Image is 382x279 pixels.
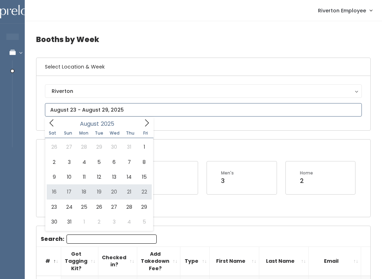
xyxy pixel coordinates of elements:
span: August 15, 2025 [137,170,151,184]
span: Mon [76,131,92,135]
span: Thu [122,131,138,135]
span: August 8, 2025 [137,155,151,170]
span: July 26, 2025 [47,139,62,154]
span: August 17, 2025 [62,184,76,199]
span: July 27, 2025 [62,139,76,154]
span: Sun [60,131,76,135]
span: August 20, 2025 [107,184,122,199]
span: August 30, 2025 [47,214,62,229]
span: August 22, 2025 [137,184,151,199]
span: August 27, 2025 [107,200,122,214]
div: 2 [300,176,313,185]
span: September 3, 2025 [107,214,122,229]
span: August 7, 2025 [122,155,137,170]
span: July 30, 2025 [107,139,122,154]
span: August 9, 2025 [47,170,62,184]
div: Riverton [52,87,355,95]
span: August 23, 2025 [47,200,62,214]
input: Search: [66,235,157,244]
button: Riverton [45,84,362,98]
span: July 28, 2025 [77,139,92,154]
span: Fri [138,131,154,135]
input: August 23 - August 29, 2025 [45,103,362,117]
span: August 3, 2025 [62,155,76,170]
span: September 1, 2025 [77,214,92,229]
span: August 12, 2025 [92,170,106,184]
span: August 5, 2025 [92,155,106,170]
span: August 13, 2025 [107,170,122,184]
div: Men's [221,170,234,176]
span: August 4, 2025 [77,155,92,170]
span: August 26, 2025 [92,200,106,214]
span: Riverton Employee [318,7,366,14]
th: Email: activate to sort column ascending [309,247,361,276]
h4: Booths by Week [36,30,371,49]
span: August [80,121,99,127]
span: Wed [107,131,122,135]
span: August 19, 2025 [92,184,106,199]
span: August 11, 2025 [77,170,92,184]
span: August 16, 2025 [47,184,62,199]
input: Year [99,119,120,128]
span: August 25, 2025 [77,200,92,214]
span: August 21, 2025 [122,184,137,199]
label: Search: [41,235,157,244]
th: #: activate to sort column descending [36,247,61,276]
th: Got Tagging Kit?: activate to sort column ascending [61,247,98,276]
span: August 28, 2025 [122,200,137,214]
span: Tue [91,131,107,135]
span: September 4, 2025 [122,214,137,229]
span: August 1, 2025 [137,139,151,154]
a: Riverton Employee [311,3,379,18]
span: August 6, 2025 [107,155,122,170]
span: August 18, 2025 [77,184,92,199]
th: Add Takedown Fee?: activate to sort column ascending [137,247,180,276]
span: August 2, 2025 [47,155,62,170]
th: Last Name: activate to sort column ascending [259,247,309,276]
span: Sat [45,131,60,135]
span: July 29, 2025 [92,139,106,154]
span: July 31, 2025 [122,139,137,154]
h6: Select Location & Week [36,58,370,76]
th: Type: activate to sort column ascending [180,247,210,276]
span: September 5, 2025 [137,214,151,229]
span: August 29, 2025 [137,200,151,214]
th: Checked in?: activate to sort column ascending [98,247,137,276]
span: August 10, 2025 [62,170,76,184]
span: August 31, 2025 [62,214,76,229]
span: August 24, 2025 [62,200,76,214]
span: September 2, 2025 [92,214,106,229]
div: Home [300,170,313,176]
span: August 14, 2025 [122,170,137,184]
div: 3 [221,176,234,185]
th: First Name: activate to sort column ascending [210,247,259,276]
